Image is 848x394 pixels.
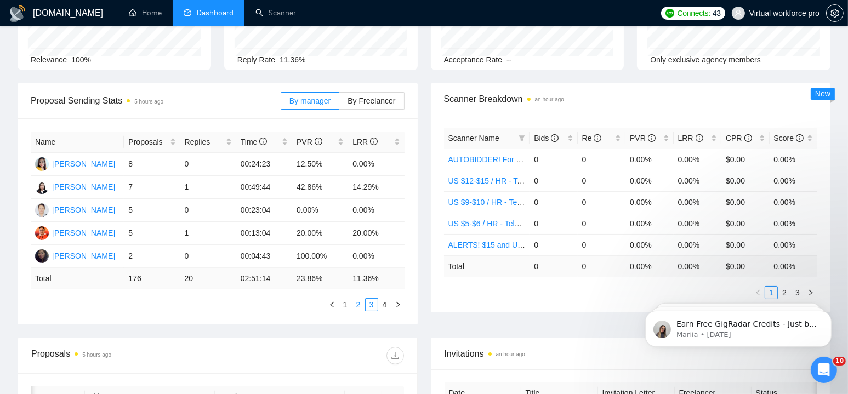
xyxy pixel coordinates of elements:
td: 0.00% [625,149,673,170]
span: Scanner Breakdown [444,92,818,106]
td: 0 [530,255,577,277]
span: Relevance [31,55,67,64]
td: 0.00% [770,170,818,191]
a: US $5-$6 / HR - Telemarketing [448,219,553,228]
a: 1 [339,299,351,311]
td: 5 [124,222,180,245]
span: info-circle [648,134,656,142]
button: right [804,286,817,299]
time: 5 hours ago [134,99,163,105]
span: user [735,9,742,17]
span: By manager [289,96,331,105]
td: 11.36 % [348,268,404,289]
li: 1 [339,298,352,311]
a: searchScanner [255,8,296,18]
span: Score [774,134,804,142]
a: KM[PERSON_NAME] [35,228,115,237]
div: [PERSON_NAME] [52,250,115,262]
td: $0.00 [721,191,769,213]
span: left [329,301,335,308]
span: Only exclusive agency members [650,55,761,64]
time: an hour ago [535,96,564,102]
td: 00:23:04 [236,199,292,222]
td: $0.00 [721,234,769,255]
td: 00:04:43 [236,245,292,268]
button: download [386,347,404,364]
td: 1 [180,222,236,245]
span: setting [827,9,843,18]
span: download [387,351,403,360]
td: 0.00 % [770,255,818,277]
li: Previous Page [326,298,339,311]
td: $0.00 [721,149,769,170]
td: 0.00 % [674,255,721,277]
td: 0.00% [625,234,673,255]
img: CS [35,203,49,217]
td: 0.00 % [625,255,673,277]
td: 0 [530,213,577,234]
td: 7 [124,176,180,199]
li: 3 [791,286,804,299]
span: By Freelancer [348,96,395,105]
td: 0.00% [625,213,673,234]
td: 0 [530,191,577,213]
span: info-circle [315,138,322,145]
li: 4 [378,298,391,311]
a: CS[PERSON_NAME] [35,205,115,214]
td: 20 [180,268,236,289]
td: 0.00% [770,213,818,234]
td: 0 [578,170,625,191]
span: 10 [833,357,846,366]
span: Invitations [445,347,817,361]
a: setting [826,9,844,18]
span: filter [519,135,525,141]
span: LRR [678,134,703,142]
td: 0 [578,191,625,213]
td: 0.00% [770,149,818,170]
a: US $9-$10 / HR - Telemarketing [448,198,557,207]
span: 100% [71,55,91,64]
span: Proposal Sending Stats [31,94,281,107]
a: ALERTS! $15 and Up Telemarketing [448,241,572,249]
span: PVR [297,138,322,146]
td: 02:51:14 [236,268,292,289]
span: info-circle [744,134,752,142]
a: US $12-$15 / HR - Telemarketing [448,176,561,185]
span: info-circle [370,138,378,145]
span: Reply Rate [237,55,275,64]
span: filter [516,130,527,146]
img: SP [35,157,49,171]
a: MA[PERSON_NAME] [35,182,115,191]
td: 100.00% [292,245,348,268]
td: 0 [530,234,577,255]
li: 1 [765,286,778,299]
td: 0.00% [674,170,721,191]
td: 0.00% [674,234,721,255]
span: dashboard [184,9,191,16]
a: homeHome [129,8,162,18]
a: 1 [765,287,777,299]
td: 0.00% [674,149,721,170]
td: 0 [578,149,625,170]
td: 0.00% [348,245,404,268]
td: 0 [578,234,625,255]
td: 20.00% [292,222,348,245]
td: 0 [180,245,236,268]
button: setting [826,4,844,22]
td: 176 [124,268,180,289]
a: 4 [379,299,391,311]
li: 2 [352,298,365,311]
span: right [395,301,401,308]
a: 2 [778,287,790,299]
iframe: Intercom live chat [811,357,837,383]
span: Time [241,138,267,146]
span: Replies [185,136,224,148]
button: right [391,298,405,311]
th: Replies [180,132,236,153]
span: Connects: [678,7,710,19]
span: info-circle [796,134,804,142]
span: 11.36% [280,55,305,64]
